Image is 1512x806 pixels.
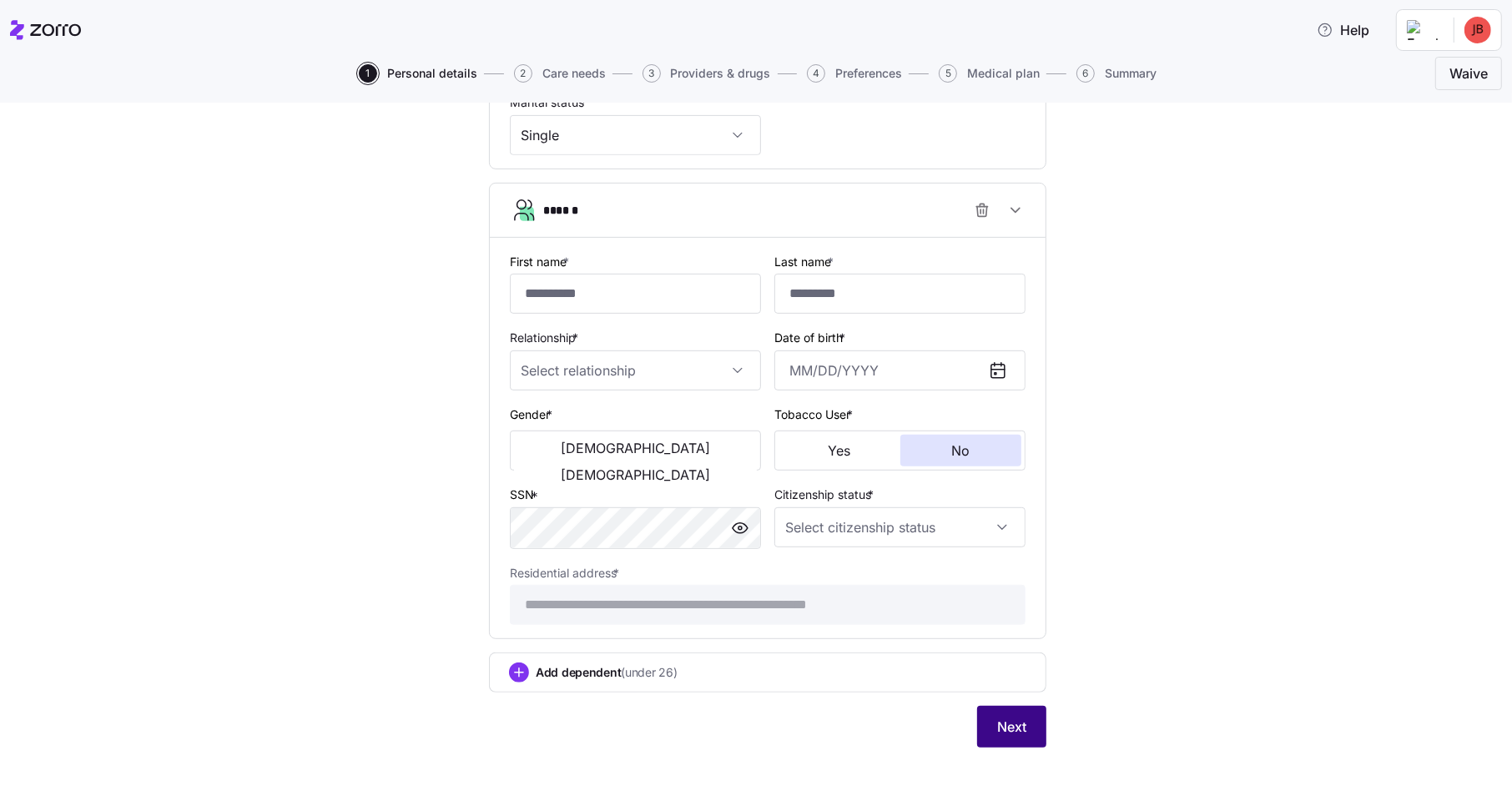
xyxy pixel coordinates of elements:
span: Add dependent [536,664,678,681]
span: Waive [1449,63,1488,83]
label: Relationship [510,329,582,347]
span: [DEMOGRAPHIC_DATA] [561,468,710,481]
span: 5 [939,64,957,83]
input: Select marital status [510,115,761,155]
span: Preferences [835,68,902,79]
label: Date of birth [774,329,849,347]
button: Next [977,706,1046,748]
span: Yes [828,444,850,457]
button: 6Summary [1076,64,1157,83]
span: 6 [1076,64,1095,83]
a: 1Personal details [355,64,477,83]
span: 4 [807,64,825,83]
button: 1Personal details [359,64,477,83]
button: 4Preferences [807,64,902,83]
label: Citizenship status [774,486,877,504]
span: Providers & drugs [671,68,771,79]
label: Last name [774,253,837,271]
span: Personal details [387,68,477,79]
label: First name [510,253,572,271]
input: Select citizenship status [774,507,1026,547]
img: cd7b13975a0e2e981a9d5d35c6aadc01 [1464,17,1491,43]
span: Medical plan [967,68,1040,79]
input: MM/DD/YYYY [774,350,1026,390]
span: 1 [359,64,377,83]
span: [DEMOGRAPHIC_DATA] [561,441,710,455]
button: 5Medical plan [939,64,1040,83]
label: SSN [510,486,542,504]
button: Waive [1435,57,1502,90]
img: Employer logo [1407,20,1440,40]
span: Help [1317,20,1369,40]
span: Summary [1105,68,1157,79]
label: Residential address [510,564,622,582]
span: Care needs [542,68,606,79]
label: Tobacco User [774,406,856,424]
span: 2 [514,64,532,83]
label: Gender [510,406,556,424]
span: No [951,444,970,457]
span: (under 26) [621,664,677,681]
span: Next [997,717,1026,737]
svg: add icon [509,662,529,683]
button: Help [1303,13,1383,47]
button: 3Providers & drugs [643,64,771,83]
button: 2Care needs [514,64,606,83]
input: Select relationship [510,350,761,390]
span: 3 [643,64,661,83]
